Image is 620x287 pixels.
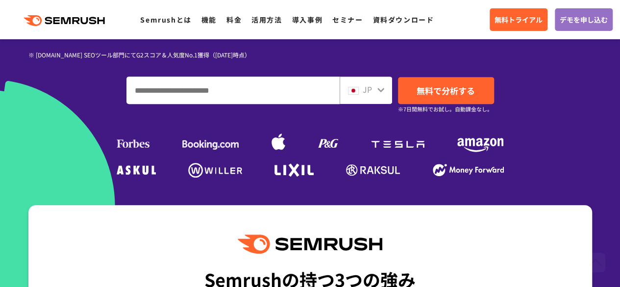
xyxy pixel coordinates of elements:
a: 無料で分析する [398,77,494,104]
a: 資料ダウンロード [372,15,434,25]
a: デモを申し込む [555,8,613,31]
a: Semrushとは [140,15,191,25]
div: ※ [DOMAIN_NAME] SEOツール部門にてG2スコア＆人気度No.1獲得（[DATE]時点） [28,50,310,59]
a: セミナー [332,15,363,25]
span: デモを申し込む [560,14,608,25]
a: 機能 [201,15,217,25]
a: 無料トライアル [490,8,547,31]
span: JP [363,83,372,95]
span: 無料で分析する [417,84,475,97]
img: Semrush [238,235,382,254]
span: 無料トライアル [495,14,543,25]
a: 料金 [226,15,242,25]
a: 活用方法 [251,15,282,25]
a: 導入事例 [292,15,322,25]
input: ドメイン、キーワードまたはURLを入力してください [127,77,339,104]
small: ※7日間無料でお試し。自動課金なし。 [398,104,493,114]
